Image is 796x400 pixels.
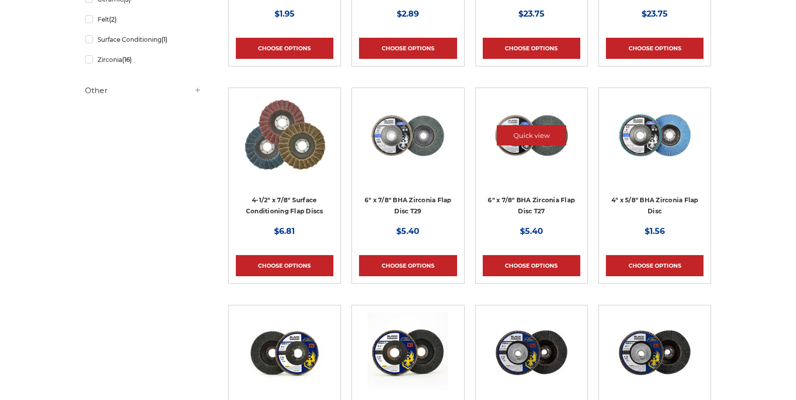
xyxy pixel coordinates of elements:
a: 6" x 7/8" BHA Zirconia Flap Disc T29 [365,196,452,215]
img: Scotch brite flap discs [243,95,326,176]
img: Black Hawk 6 inch T29 coarse flap discs, 36 grit for efficient material removal [368,95,448,176]
a: Choose Options [236,38,333,59]
a: Scotch brite flap discs [236,95,333,193]
a: Choose Options [236,255,333,276]
img: Coarse 36 grit BHA Zirconia flap disc, 6-inch, flat T27 for aggressive material removal [491,95,572,176]
a: 6" x 7/8" BHA Zirconia Flap Disc T27 [488,196,575,215]
a: Choose Options [483,255,580,276]
span: $5.40 [520,226,543,236]
span: (1) [161,36,167,43]
span: $6.81 [274,226,295,236]
a: Choose Options [359,255,457,276]
a: Felt [85,11,202,28]
a: Choose Options [359,38,457,59]
a: Choose Options [606,38,703,59]
img: 4-inch BHA Zirconia flap disc with 40 grit designed for aggressive metal sanding and grinding [614,95,695,176]
a: 4-1/2" x 7/8" Surface Conditioning Flap Discs [246,196,323,215]
a: Quick view [497,125,566,145]
a: Choose Options [606,255,703,276]
a: 4-inch BHA Zirconia flap disc with 40 grit designed for aggressive metal sanding and grinding [606,95,703,193]
img: 4-1/2" XL High Density Zirconia Flap Disc T29 [244,312,325,393]
span: (2) [109,16,117,23]
img: Zirconia flap disc with screw hub [614,312,695,393]
a: Choose Options [483,38,580,59]
a: Zirconia [85,51,202,68]
span: (16) [122,56,132,63]
span: $1.95 [275,9,295,19]
img: 4-1/2" XL High Density Zirconia Flap Disc T27 [368,312,448,393]
a: Coarse 36 grit BHA Zirconia flap disc, 6-inch, flat T27 for aggressive material removal [483,95,580,193]
a: Surface Conditioning [85,31,202,48]
span: $1.56 [645,226,665,236]
h5: Other [85,85,202,97]
span: $5.40 [396,226,419,236]
a: 4" x 5/8" BHA Zirconia Flap Disc [611,196,698,215]
span: $23.75 [518,9,545,19]
img: high density flap disc with screw hub [491,312,572,393]
span: $23.75 [642,9,668,19]
a: Black Hawk 6 inch T29 coarse flap discs, 36 grit for efficient material removal [359,95,457,193]
span: $2.89 [397,9,419,19]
